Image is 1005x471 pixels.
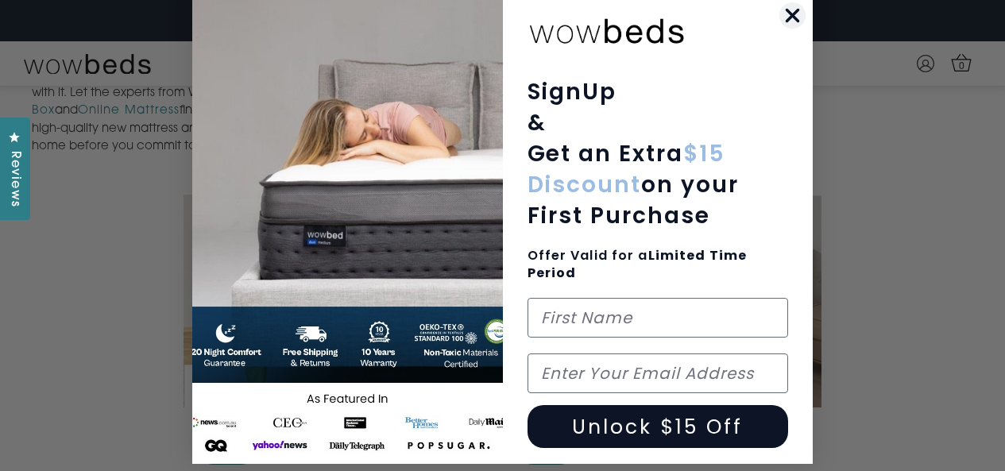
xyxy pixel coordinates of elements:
span: Reviews [4,151,25,207]
span: $15 Discount [528,138,725,200]
input: First Name [528,298,789,338]
button: Close dialog [779,2,806,29]
span: Limited Time Period [528,246,748,282]
input: Enter Your Email Address [528,353,789,393]
span: Offer Valid for a [528,246,748,282]
span: Get an Extra on your First Purchase [528,138,739,231]
img: wowbeds-logo-2 [528,7,686,52]
span: & [528,107,547,138]
button: Unlock $15 Off [528,405,789,448]
span: SignUp [528,76,617,107]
